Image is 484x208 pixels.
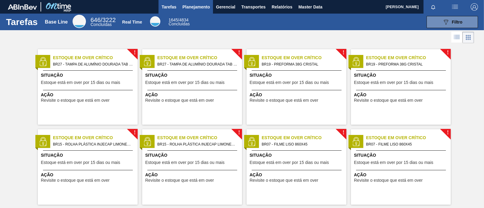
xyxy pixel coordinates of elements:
[134,50,136,55] span: !
[90,18,116,27] div: Base Line
[250,80,329,85] span: Estoque está em over por 15 dias ou mais
[298,3,322,11] span: Master Data
[241,3,266,11] span: Transportes
[157,55,242,61] span: Estoque em Over Crítico
[354,80,433,85] span: Estoque está em over por 15 dias ou mais
[238,50,240,55] span: !
[463,32,474,43] div: Visão em Cards
[354,152,449,158] span: Situação
[143,57,152,66] img: status
[41,98,110,103] span: Revisite o estoque que está em over
[145,152,240,158] span: Situação
[168,18,188,22] span: / 4834
[366,61,446,68] span: BR19 - PREFORMA 38G CRISTAL
[90,17,116,23] span: / 3222
[447,130,449,135] span: !
[250,160,329,165] span: Estoque está em over por 15 dias ou mais
[354,178,423,183] span: Revisite o estoque que está em over
[262,141,342,148] span: BR07 - FILME LISO 860X45
[41,80,120,85] span: Estoque está em over por 15 dias ou mais
[41,92,136,98] span: Ação
[352,137,361,146] img: status
[272,3,292,11] span: Relatórios
[150,16,160,27] div: Real Time
[122,20,142,24] div: Real Time
[423,3,443,11] button: Notificações
[162,3,176,11] span: Tarefas
[250,92,345,98] span: Ação
[145,80,224,85] span: Estoque está em over por 15 dias ou mais
[354,92,449,98] span: Ação
[366,135,451,141] span: Estoque em Over Crítico
[250,72,345,78] span: Situação
[168,18,190,26] div: Real Time
[250,152,345,158] span: Situação
[354,172,449,178] span: Ação
[427,16,478,28] button: Filtro
[145,172,240,178] span: Ação
[6,18,38,25] h1: Tarefas
[354,98,423,103] span: Revisite o estoque que está em over
[352,57,361,66] img: status
[134,130,136,135] span: !
[238,130,240,135] span: !
[145,92,240,98] span: Ação
[90,17,100,23] span: 646
[366,141,446,148] span: BR07 - FILME LISO 860X45
[157,61,237,68] span: BR27 - TAMPA DE ALUMÍNIO DOURADA TAB DOURADO MINAS
[73,15,86,28] div: Base Line
[90,22,112,27] span: Concluídas
[168,21,190,26] span: Concluídas
[41,160,120,165] span: Estoque está em over por 15 dias ou mais
[168,18,178,22] span: 1645
[157,141,237,148] span: BR15 - ROLHA PLÁSTICA INJECAP LIMONETO SHORT
[145,72,240,78] span: Situação
[182,3,210,11] span: Planejamento
[41,172,136,178] span: Ação
[145,98,214,103] span: Revisite o estoque que está em over
[247,137,256,146] img: status
[366,55,451,61] span: Estoque em Over Crítico
[447,50,449,55] span: !
[262,61,342,68] span: BR19 - PREFORMA 38G CRISTAL
[53,61,133,68] span: BR27 - TAMPA DE ALUMÍNIO DOURADA TAB DOURADO MINAS
[451,32,463,43] div: Visão em Lista
[342,50,344,55] span: !
[8,4,37,10] img: TNhmsLtSVTkK8tSr43FrP2fwEKptu5GPRR3wAAAABJRU5ErkJggg==
[452,20,463,24] span: Filtro
[247,57,256,66] img: status
[250,172,345,178] span: Ação
[354,72,449,78] span: Situação
[342,130,344,135] span: !
[53,55,138,61] span: Estoque em Over Crítico
[143,137,152,146] img: status
[262,135,346,141] span: Estoque em Over Crítico
[38,57,47,66] img: status
[471,3,478,11] img: Logout
[145,160,224,165] span: Estoque está em over por 15 dias ou mais
[250,178,318,183] span: Revisite o estoque que está em over
[41,152,136,158] span: Situação
[157,135,242,141] span: Estoque em Over Crítico
[41,178,110,183] span: Revisite o estoque que está em over
[451,3,459,11] img: userActions
[216,3,235,11] span: Gerencial
[45,19,68,25] div: Base Line
[38,137,47,146] img: status
[53,141,133,148] span: BR15 - ROLHA PLÁSTICA INJECAP LIMONETO SHORT
[354,160,433,165] span: Estoque está em over por 15 dias ou mais
[250,98,318,103] span: Revisite o estoque que está em over
[53,135,138,141] span: Estoque em Over Crítico
[262,55,346,61] span: Estoque em Over Crítico
[41,72,136,78] span: Situação
[145,178,214,183] span: Revisite o estoque que está em over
